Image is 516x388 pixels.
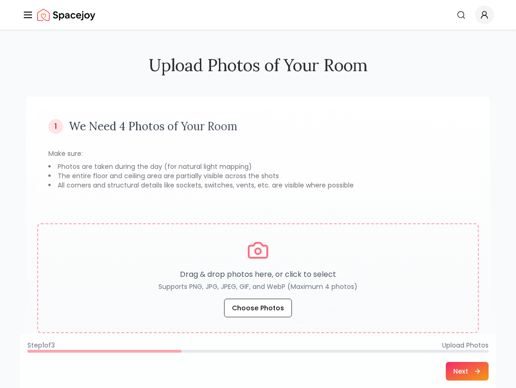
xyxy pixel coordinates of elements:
[48,119,63,134] div: 1
[26,56,490,74] h2: Upload Photos of Your Room
[159,269,357,280] p: Drag & drop photos here, or click to select
[159,282,357,291] p: Supports PNG, JPG, JPEG, GIF, and WebP (Maximum 4 photos)
[224,299,292,317] button: Choose Photos
[69,119,238,134] h3: We Need 4 Photos of Your Room
[48,181,468,190] li: All corners and structural details like sockets, switches, vents, etc. are visible where possible
[37,6,95,24] a: Spacejoy
[27,341,55,350] span: Step 1 of 3
[48,171,468,181] li: The entire floor and ceiling area are partially visible across the shots
[446,362,489,381] button: Next
[48,162,468,171] li: Photos are taken during the day (for natural light mapping)
[442,341,489,350] span: Upload Photos
[37,6,95,24] img: Spacejoy Logo
[48,149,468,158] p: Make sure:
